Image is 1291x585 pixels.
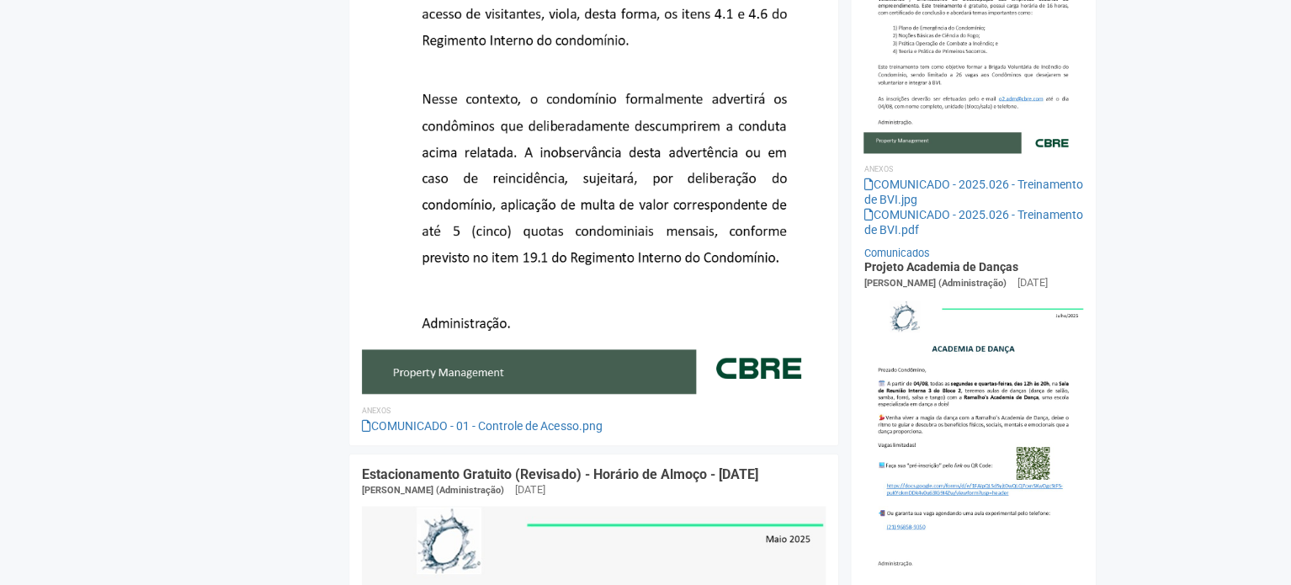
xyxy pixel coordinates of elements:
li: Anexos [362,402,826,417]
li: Anexos [863,162,1083,177]
a: COMUNICADO - 2025.026 - Treinamento de BVI.pdf [863,208,1082,237]
span: [PERSON_NAME] (Administração) [863,278,1006,289]
a: Comunicados [863,247,929,259]
a: Estacionamento Gratuito (Revisado) - Horário de Almoço - [DATE] [362,465,757,481]
a: COMUNICADO - 2025.026 - Treinamento de BVI.jpg [863,178,1082,206]
a: Projeto Academia de Danças [863,260,1017,274]
div: [DATE] [515,481,545,497]
div: [DATE] [1017,275,1047,290]
span: [PERSON_NAME] (Administração) [362,484,504,495]
a: COMUNICADO - 01 - Controle de Acesso.png [362,418,602,432]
